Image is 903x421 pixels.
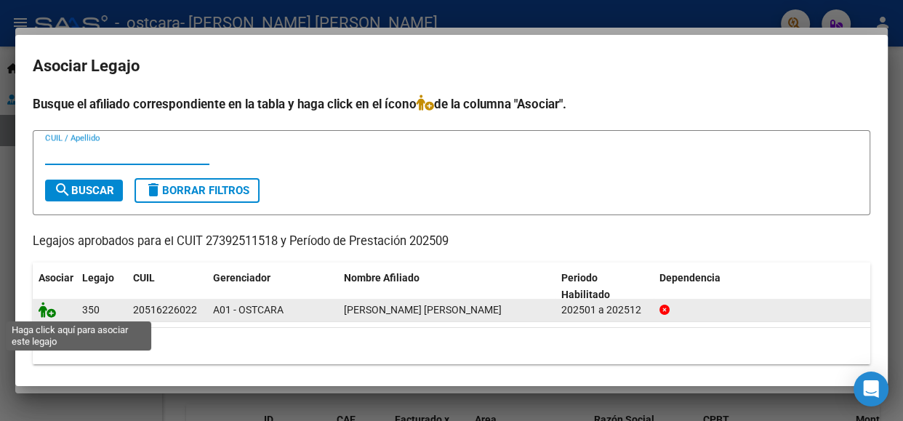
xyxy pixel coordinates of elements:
span: Legajo [82,272,114,284]
span: Dependencia [659,272,721,284]
span: MEDINA LAUTARO ALEXIS [344,304,502,316]
span: Periodo Habilitado [561,272,610,300]
div: 1 registros [33,328,870,364]
div: Open Intercom Messenger [854,372,888,406]
datatable-header-cell: Periodo Habilitado [555,262,654,310]
span: A01 - OSTCARA [213,304,284,316]
datatable-header-cell: Dependencia [654,262,871,310]
span: 350 [82,304,100,316]
datatable-header-cell: Nombre Afiliado [338,262,555,310]
datatable-header-cell: Asociar [33,262,76,310]
button: Borrar Filtros [135,178,260,203]
datatable-header-cell: Legajo [76,262,127,310]
h4: Busque el afiliado correspondiente en la tabla y haga click en el ícono de la columna "Asociar". [33,95,870,113]
span: Gerenciador [213,272,270,284]
datatable-header-cell: Gerenciador [207,262,338,310]
mat-icon: search [54,181,71,199]
span: CUIL [133,272,155,284]
span: Asociar [39,272,73,284]
span: Nombre Afiliado [344,272,420,284]
p: Legajos aprobados para el CUIT 27392511518 y Período de Prestación 202509 [33,233,870,251]
span: Borrar Filtros [145,184,249,197]
datatable-header-cell: CUIL [127,262,207,310]
div: 202501 a 202512 [561,302,648,318]
mat-icon: delete [145,181,162,199]
h2: Asociar Legajo [33,52,870,80]
div: 20516226022 [133,302,197,318]
span: Buscar [54,184,114,197]
button: Buscar [45,180,123,201]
